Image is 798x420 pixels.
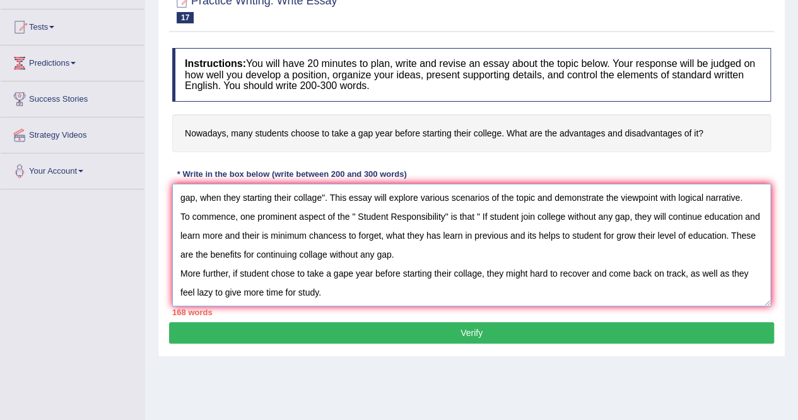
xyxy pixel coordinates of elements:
[172,114,771,153] h4: Nowadays, many students choose to take a gap year before starting their college. What are the adv...
[1,117,144,149] a: Strategy Videos
[1,81,144,113] a: Success Stories
[1,9,144,41] a: Tests
[1,45,144,77] a: Predictions
[185,58,246,69] b: Instructions:
[177,12,194,23] span: 17
[172,306,771,318] div: 168 words
[1,153,144,185] a: Your Account
[172,48,771,102] h4: You will have 20 minutes to plan, write and revise an essay about the topic below. Your response ...
[172,168,411,180] div: * Write in the box below (write between 200 and 300 words)
[169,322,774,344] button: Verify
